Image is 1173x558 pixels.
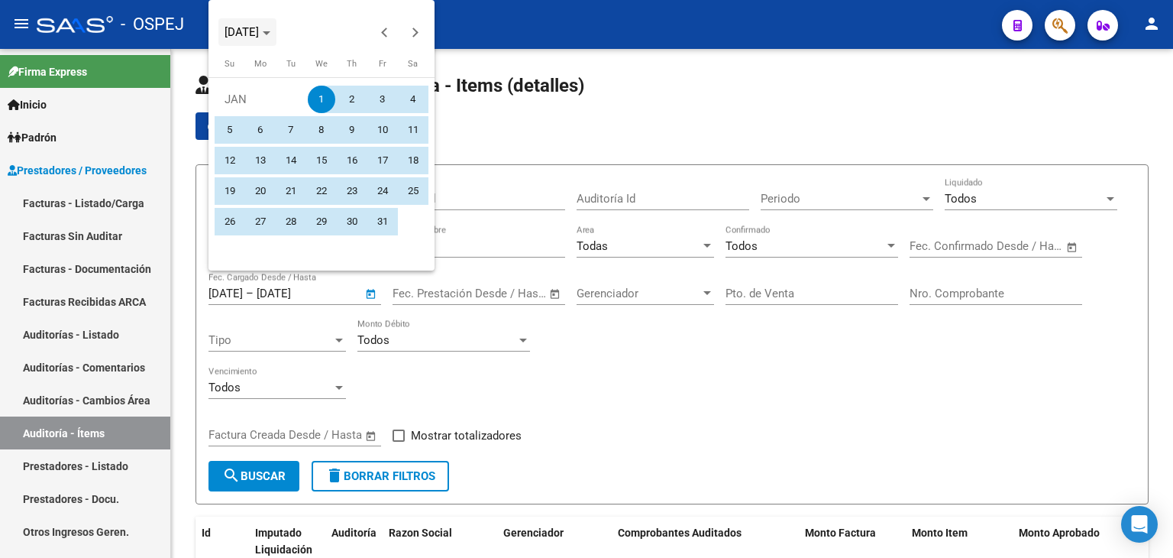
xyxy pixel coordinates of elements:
span: We [315,59,328,69]
span: 13 [247,147,274,174]
button: January 26, 2025 [215,206,245,237]
button: January 19, 2025 [215,176,245,206]
button: Choose month and year [218,18,276,46]
span: 19 [216,177,244,205]
button: January 14, 2025 [276,145,306,176]
button: Next month [400,17,431,47]
span: 11 [399,116,427,144]
button: January 5, 2025 [215,115,245,145]
span: Fr [379,59,386,69]
span: 24 [369,177,396,205]
button: January 31, 2025 [367,206,398,237]
button: January 30, 2025 [337,206,367,237]
span: 25 [399,177,427,205]
span: 9 [338,116,366,144]
button: January 1, 2025 [306,84,337,115]
button: January 22, 2025 [306,176,337,206]
span: 29 [308,208,335,235]
span: 14 [277,147,305,174]
button: January 11, 2025 [398,115,428,145]
span: 26 [216,208,244,235]
span: 2 [338,86,366,113]
span: 28 [277,208,305,235]
span: 20 [247,177,274,205]
span: 27 [247,208,274,235]
span: 23 [338,177,366,205]
span: 10 [369,116,396,144]
button: January 20, 2025 [245,176,276,206]
button: January 28, 2025 [276,206,306,237]
button: January 9, 2025 [337,115,367,145]
span: Tu [286,59,296,69]
button: January 16, 2025 [337,145,367,176]
span: 17 [369,147,396,174]
button: January 4, 2025 [398,84,428,115]
button: January 27, 2025 [245,206,276,237]
span: 12 [216,147,244,174]
button: January 23, 2025 [337,176,367,206]
button: January 13, 2025 [245,145,276,176]
button: January 24, 2025 [367,176,398,206]
div: Open Intercom Messenger [1121,506,1158,543]
button: January 18, 2025 [398,145,428,176]
span: Sa [408,59,418,69]
span: Mo [254,59,267,69]
span: 7 [277,116,305,144]
button: January 12, 2025 [215,145,245,176]
span: 8 [308,116,335,144]
button: Previous month [370,17,400,47]
span: 5 [216,116,244,144]
button: January 8, 2025 [306,115,337,145]
button: January 3, 2025 [367,84,398,115]
button: January 21, 2025 [276,176,306,206]
td: JAN [215,84,306,115]
span: 22 [308,177,335,205]
button: January 17, 2025 [367,145,398,176]
span: 4 [399,86,427,113]
span: 21 [277,177,305,205]
span: 16 [338,147,366,174]
button: January 10, 2025 [367,115,398,145]
button: January 15, 2025 [306,145,337,176]
button: January 29, 2025 [306,206,337,237]
span: 31 [369,208,396,235]
span: 1 [308,86,335,113]
span: 6 [247,116,274,144]
button: January 7, 2025 [276,115,306,145]
span: Su [225,59,234,69]
span: 18 [399,147,427,174]
button: January 25, 2025 [398,176,428,206]
button: January 2, 2025 [337,84,367,115]
span: 3 [369,86,396,113]
span: 30 [338,208,366,235]
span: 15 [308,147,335,174]
span: [DATE] [225,25,259,39]
button: January 6, 2025 [245,115,276,145]
span: Th [347,59,357,69]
